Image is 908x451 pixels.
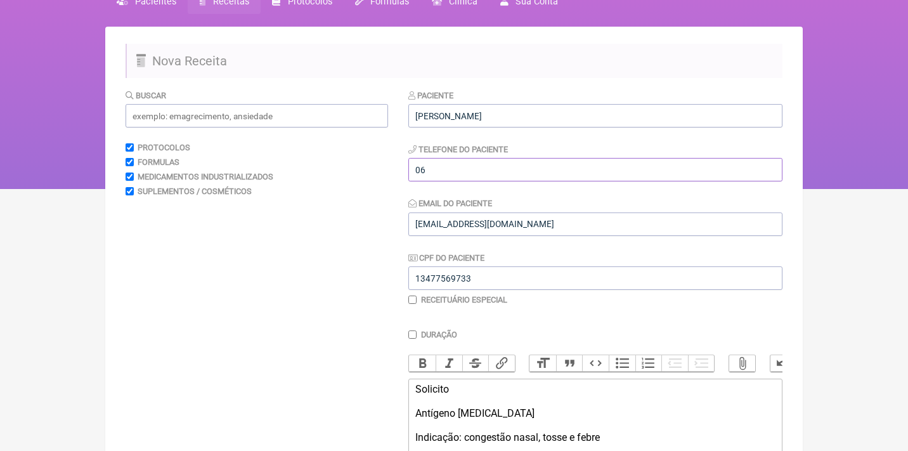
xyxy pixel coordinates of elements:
[138,143,190,152] label: Protocolos
[688,355,715,372] button: Increase Level
[138,157,179,167] label: Formulas
[126,91,166,100] label: Buscar
[138,186,252,196] label: Suplementos / Cosméticos
[138,172,273,181] label: Medicamentos Industrializados
[408,91,453,100] label: Paciente
[462,355,489,372] button: Strikethrough
[436,355,462,372] button: Italic
[415,383,775,443] div: Solicito Antígeno [MEDICAL_DATA] Indicação: congestão nasal, tosse e febre
[609,355,635,372] button: Bullets
[408,145,508,154] label: Telefone do Paciente
[582,355,609,372] button: Code
[408,253,484,263] label: CPF do Paciente
[770,355,797,372] button: Undo
[556,355,583,372] button: Quote
[126,104,388,127] input: exemplo: emagrecimento, ansiedade
[421,295,507,304] label: Receituário Especial
[635,355,662,372] button: Numbers
[126,44,782,78] h2: Nova Receita
[529,355,556,372] button: Heading
[409,355,436,372] button: Bold
[729,355,756,372] button: Attach Files
[408,199,492,208] label: Email do Paciente
[421,330,457,339] label: Duração
[488,355,515,372] button: Link
[661,355,688,372] button: Decrease Level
